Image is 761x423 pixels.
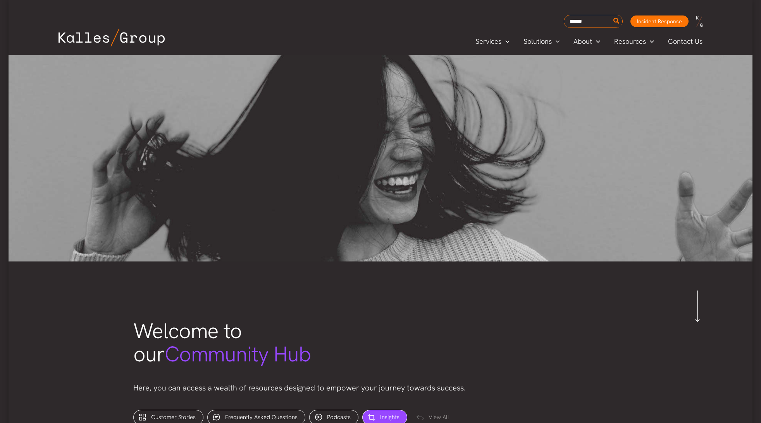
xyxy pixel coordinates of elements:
[9,55,752,261] img: gabrielle-henderson-GaA5PrMn-co-unsplash 1
[475,36,501,47] span: Services
[468,36,517,47] a: ServicesMenu Toggle
[630,15,689,27] a: Incident Response
[573,36,592,47] span: About
[607,36,661,47] a: ResourcesMenu Toggle
[592,36,600,47] span: Menu Toggle
[151,413,196,421] span: Customer Stories
[646,36,654,47] span: Menu Toggle
[614,36,646,47] span: Resources
[59,29,165,46] img: Kalles Group
[468,35,710,48] nav: Primary Site Navigation
[552,36,560,47] span: Menu Toggle
[566,36,607,47] a: AboutMenu Toggle
[327,413,351,421] span: Podcasts
[165,340,311,368] span: Community Hub
[501,36,510,47] span: Menu Toggle
[612,15,622,28] button: Search
[133,382,628,394] p: Here, you can access a wealth of resources designed to empower your journey towards success.
[517,36,567,47] a: SolutionsMenu Toggle
[668,36,702,47] span: Contact Us
[225,413,298,421] span: Frequently Asked Questions
[133,317,311,368] span: Welcome to our
[661,36,710,47] a: Contact Us
[380,413,399,421] span: Insights
[523,36,552,47] span: Solutions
